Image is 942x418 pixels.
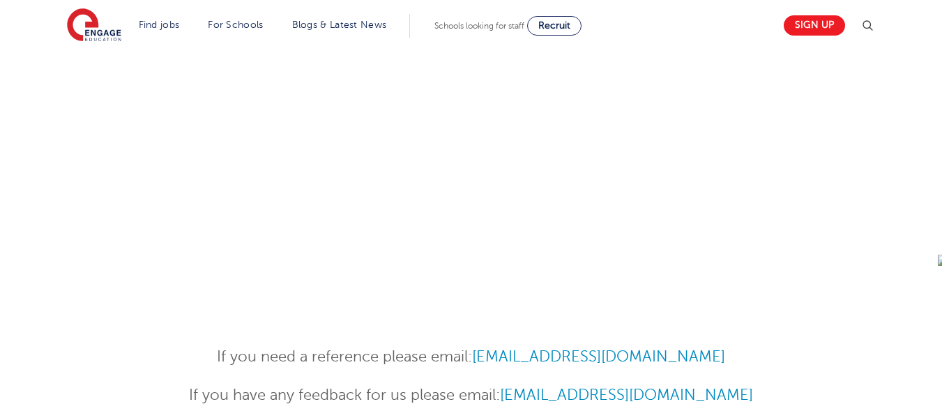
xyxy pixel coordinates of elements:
span: Recruit [538,20,570,31]
a: [EMAIL_ADDRESS][DOMAIN_NAME] [472,348,725,365]
p: If you need a reference please email: [129,345,813,369]
img: Engage Education [67,8,121,43]
a: For Schools [208,20,263,30]
a: Sign up [784,15,845,36]
a: [EMAIL_ADDRESS][DOMAIN_NAME] [500,387,753,403]
a: Blogs & Latest News [292,20,387,30]
a: Find jobs [139,20,180,30]
a: Recruit [527,16,582,36]
span: Schools looking for staff [434,21,524,31]
p: If you have any feedback for us please email: [129,383,813,408]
